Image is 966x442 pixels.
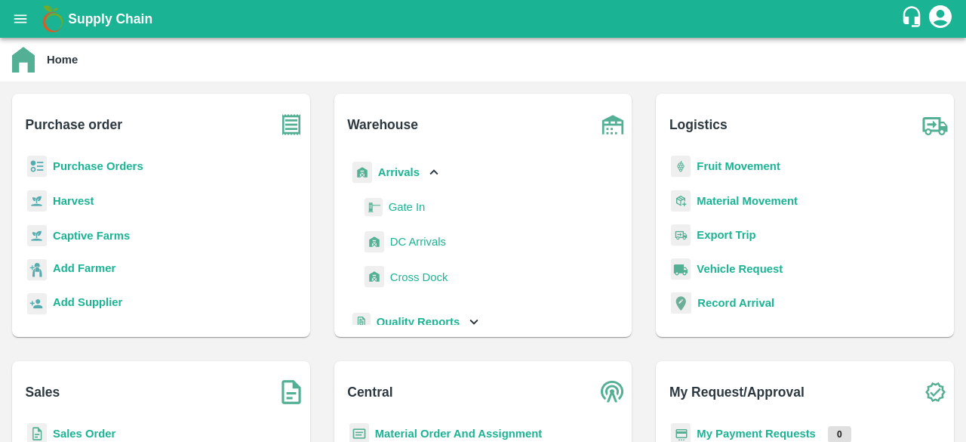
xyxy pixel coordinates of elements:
img: logo [38,4,68,34]
b: Quality Reports [377,316,460,328]
img: harvest [27,224,47,247]
img: whArrival [365,266,384,288]
b: Purchase order [26,114,122,135]
img: central [594,373,632,411]
img: home [12,47,35,73]
img: purchase [272,106,310,144]
img: check [916,373,954,411]
a: Sales Order [53,428,115,440]
img: farmer [27,259,47,281]
a: Material Order And Assignment [375,428,543,440]
a: Material Movement [697,195,798,207]
b: Sales [26,382,60,403]
img: soSales [272,373,310,411]
div: Quality Reports [349,307,483,338]
img: fruit [671,156,691,178]
b: Arrivals [378,166,420,178]
img: qualityReport [352,313,371,332]
a: Gate In [389,196,426,218]
img: warehouse [594,106,632,144]
b: Add Farmer [53,262,115,274]
div: customer-support [900,5,927,32]
span: Cross Dock [390,269,448,286]
a: My Payment Requests [697,428,816,440]
a: Fruit Movement [697,160,780,172]
b: Home [47,54,78,66]
a: Vehicle Request [697,263,783,275]
img: recordArrival [671,292,691,314]
b: My Request/Approval [669,382,804,403]
span: DC Arrivals [390,233,446,250]
a: Add Farmer [53,260,115,280]
img: truck [916,106,954,144]
a: Export Trip [697,229,755,241]
a: Cross Dock [390,266,448,289]
b: Supply Chain [68,11,152,26]
img: supplier [27,293,47,315]
b: Warehouse [347,114,418,135]
a: Purchase Orders [53,160,143,172]
img: whArrival [352,162,372,184]
b: Add Supplier [53,296,122,308]
img: delivery [671,224,691,246]
img: gatein [365,198,383,217]
img: material [671,190,691,212]
img: reciept [27,156,47,178]
button: open drawer [3,2,38,36]
a: DC Arrivals [390,230,446,253]
img: vehicle [671,258,691,280]
a: Captive Farms [53,230,130,242]
a: Record Arrival [697,297,774,309]
img: whArrival [365,231,384,253]
span: Gate In [389,199,426,215]
a: Harvest [53,195,94,207]
img: harvest [27,190,47,212]
div: account of current user [927,3,954,35]
a: Add Supplier [53,294,122,314]
b: Logistics [669,114,728,135]
div: Arrivals [349,156,448,190]
a: Supply Chain [68,8,900,29]
b: Central [347,382,392,403]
